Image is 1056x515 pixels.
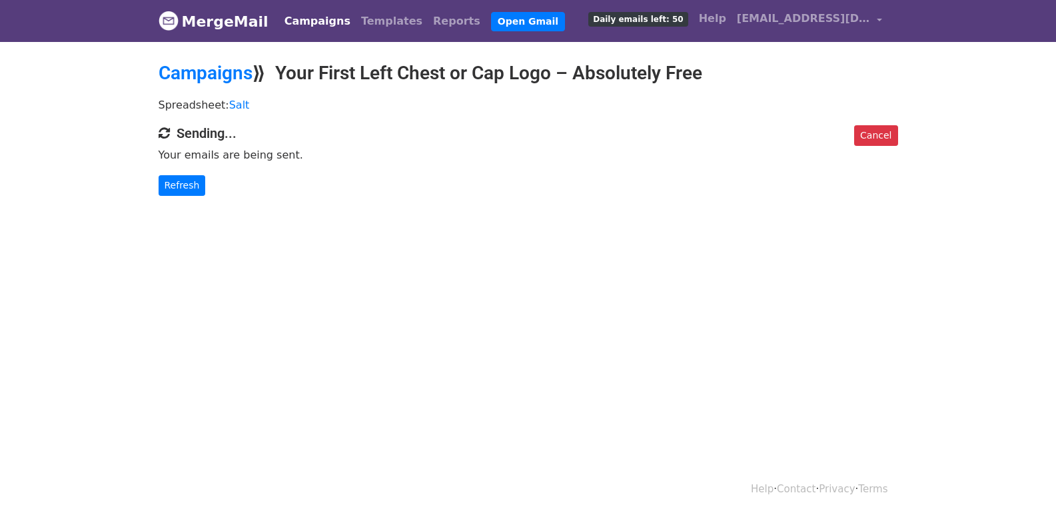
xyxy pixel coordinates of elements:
[356,8,428,35] a: Templates
[732,5,887,37] a: [EMAIL_ADDRESS][DOMAIN_NAME]
[279,8,356,35] a: Campaigns
[751,483,774,495] a: Help
[428,8,486,35] a: Reports
[159,125,898,141] h4: Sending...
[777,483,815,495] a: Contact
[159,7,268,35] a: MergeMail
[159,175,206,196] a: Refresh
[491,12,565,31] a: Open Gmail
[694,5,732,32] a: Help
[229,99,250,111] a: Salt
[819,483,855,495] a: Privacy
[583,5,693,32] a: Daily emails left: 50
[159,11,179,31] img: MergeMail logo
[858,483,887,495] a: Terms
[159,148,898,162] p: Your emails are being sent.
[159,98,898,112] p: Spreadsheet:
[159,62,253,84] a: Campaigns
[737,11,870,27] span: [EMAIL_ADDRESS][DOMAIN_NAME]
[588,12,688,27] span: Daily emails left: 50
[159,62,898,85] h2: ⟫ Your First Left Chest or Cap Logo – Absolutely Free
[854,125,897,146] a: Cancel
